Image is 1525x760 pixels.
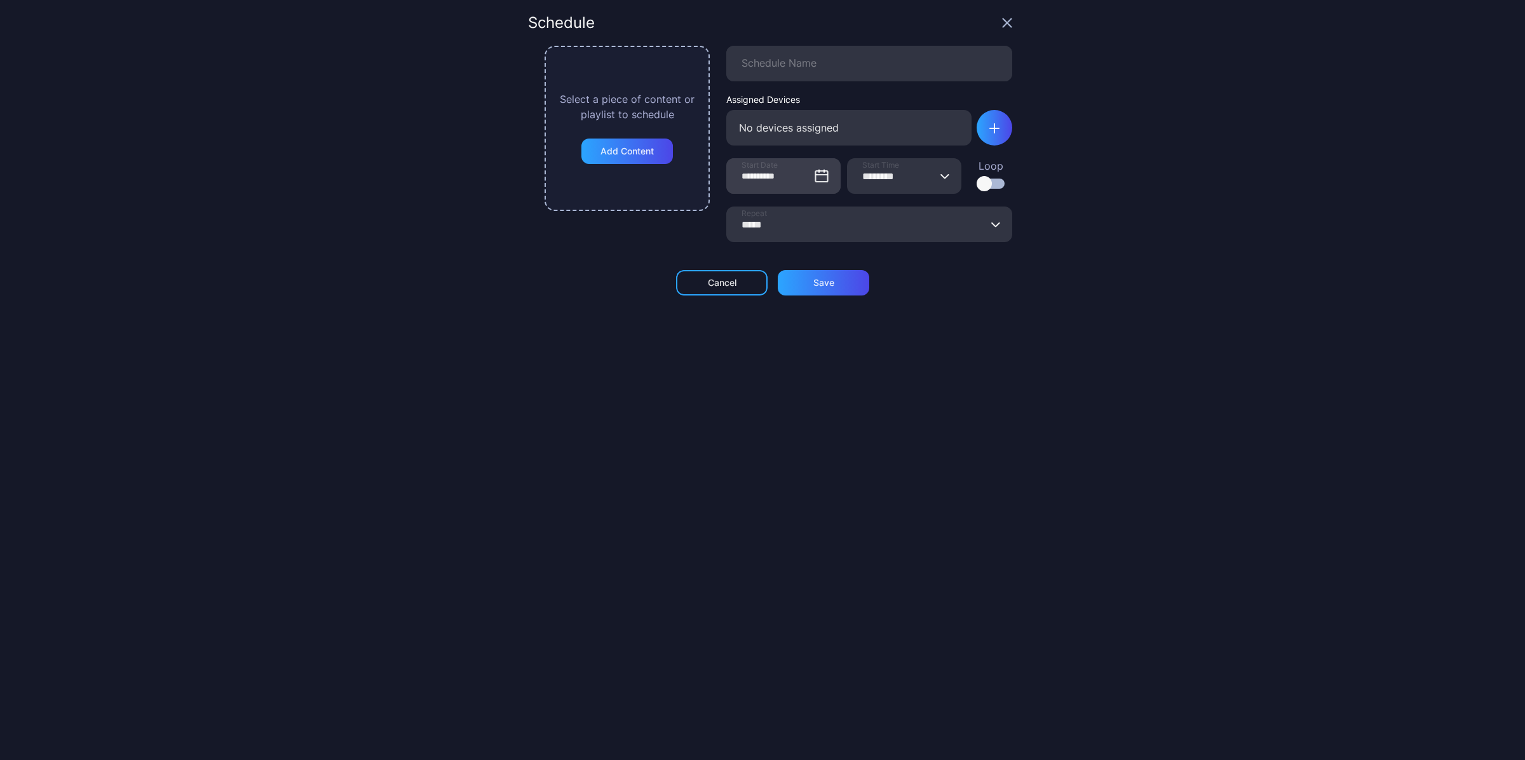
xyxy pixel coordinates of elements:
[676,270,768,295] button: Cancel
[581,139,673,164] button: Add Content
[726,110,972,146] div: No devices assigned
[940,158,950,194] button: Start Time
[862,160,899,170] span: Start Time
[726,94,972,105] div: Assigned Devices
[726,46,1012,81] input: Schedule Name
[557,92,697,122] div: Select a piece of content or playlist to schedule
[708,278,736,288] div: Cancel
[778,270,869,295] button: Save
[726,207,1012,242] input: Repeat
[600,146,654,156] div: Add Content
[991,207,1001,242] button: Repeat
[977,158,1005,173] div: Loop
[847,158,961,194] input: Start Time
[813,278,834,288] div: Save
[742,208,767,219] span: Repeat
[726,158,841,194] input: Start Date
[528,15,595,31] div: Schedule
